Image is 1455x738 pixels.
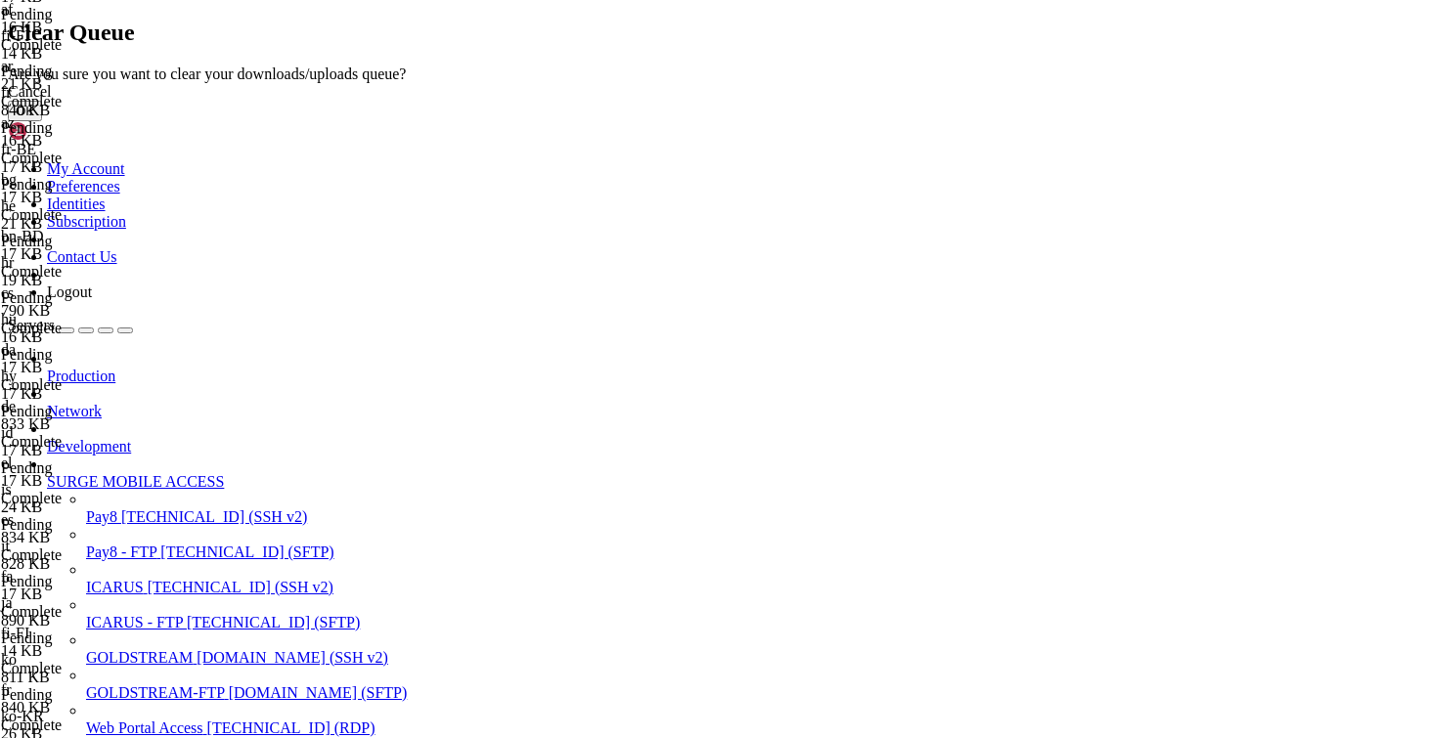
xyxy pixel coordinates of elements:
[1,141,36,157] span: fr-BE
[1,459,186,477] div: Pending
[1,311,186,346] span: hu
[1,651,17,668] span: ko
[8,240,1200,257] x-row: compliance features.
[1,424,13,441] span: id
[8,74,1200,91] x-row: * Support: [URL][DOMAIN_NAME]
[1,141,186,176] span: fr-BE
[1,481,186,516] span: is
[1,669,186,686] div: 811 KB
[1,328,186,346] div: 16 KB
[1,254,14,271] span: hr
[1,368,17,384] span: hy
[1,594,13,611] span: ja
[8,473,1200,490] x-row: Last login: [DATE] from [TECHNICAL_ID]
[1,289,186,307] div: Pending
[1,708,44,724] span: ko-KR
[8,490,180,505] span: ubuntu@ip-172-31-25-72
[1,629,186,647] div: Pending
[1,197,186,233] span: he
[188,490,196,505] span: ~
[1,197,16,214] span: he
[1,481,12,498] span: is
[8,390,1200,407] x-row: Enable ESM Apps to receive additional future security updates.
[1,686,186,704] div: Pending
[1,442,186,459] div: 17 KB
[1,45,186,63] div: 14 KB
[8,141,1200,157] x-row: System load: 0.0 Processes: 127
[1,311,17,327] span: hu
[1,102,186,119] div: 840 KB
[8,157,1200,174] x-row: Usage of /: 23.3% of 28.02GB Users logged in: 0
[1,403,186,420] div: Pending
[1,424,186,459] span: id
[8,224,1200,240] x-row: * Ubuntu Pro delivers the most comprehensive open source security and
[222,490,230,506] div: (26, 29)
[1,612,186,629] div: 890 KB
[8,456,1200,473] x-row: *** System restart required ***
[1,538,10,554] span: it
[1,233,186,250] div: Pending
[8,191,1200,207] x-row: Swap usage: 0%
[1,346,186,364] div: Pending
[8,307,1200,324] x-row: Expanded Security Maintenance for Applications is not enabled.
[8,407,1200,423] x-row: See [URL][DOMAIN_NAME] or run: sudo pro status
[1,215,186,233] div: 21 KB
[1,158,186,176] div: 17 KB
[1,176,186,194] div: Pending
[1,368,186,403] span: hy
[1,516,186,534] div: Pending
[8,174,1200,191] x-row: Memory usage: 22% IPv4 address for enX0: [TECHNICAL_ID]
[8,357,1200,373] x-row: To see these additional updates run: apt list --upgradable
[1,272,186,289] div: 19 KB
[8,41,1200,58] x-row: * Documentation: [URL][DOMAIN_NAME]
[1,6,186,23] div: Pending
[1,27,29,44] span: fi-FI
[1,651,186,686] span: ko
[1,84,12,101] span: fr
[8,58,1200,74] x-row: * Management: [URL][DOMAIN_NAME]
[1,573,186,590] div: Pending
[8,8,1200,24] x-row: Welcome to Ubuntu 24.04.2 LTS (GNU/Linux 6.14.0-1012-aws x86_64)
[8,340,1200,357] x-row: 94 updates can be applied immediately.
[8,108,1200,124] x-row: System information as of [DATE]
[1,63,186,80] div: Pending
[1,119,186,137] div: Pending
[1,385,186,403] div: 17 KB
[8,274,1200,290] x-row: [URL][DOMAIN_NAME]
[1,254,186,289] span: hr
[1,538,186,573] span: it
[8,490,1200,506] x-row: : $
[1,499,186,516] div: 24 KB
[1,555,186,573] div: 828 KB
[1,27,186,63] span: fi-FI
[1,594,186,629] span: ja
[1,84,186,119] span: fr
